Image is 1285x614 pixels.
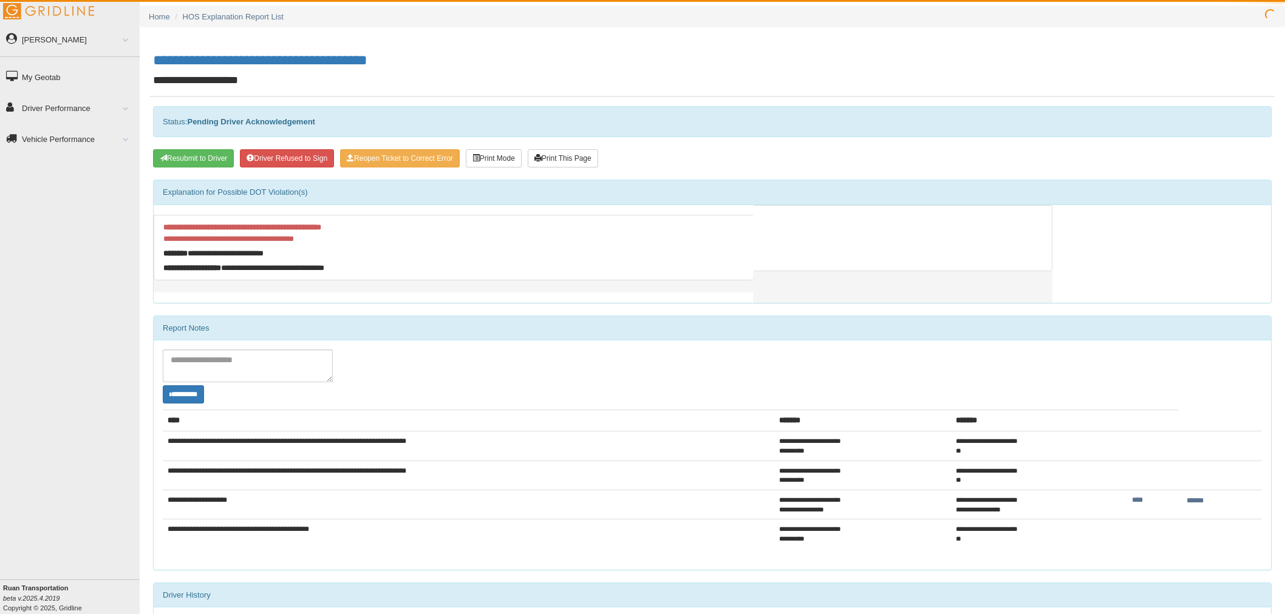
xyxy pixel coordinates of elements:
div: Report Notes [154,316,1271,340]
button: Print This Page [528,149,598,167]
div: Copyright © 2025, Gridline [3,583,140,613]
img: Gridline [3,3,94,19]
strong: Pending Driver Acknowledgement [187,117,315,126]
div: Explanation for Possible DOT Violation(s) [154,180,1271,204]
button: Reopen Ticket [340,149,460,167]
b: Ruan Transportation [3,584,69,592]
button: Change Filter Options [163,385,204,403]
a: HOS Explanation Report List [183,12,284,21]
div: Status: [153,106,1272,137]
i: beta v.2025.4.2019 [3,595,60,602]
a: Home [149,12,170,21]
button: Driver Refused to Sign [240,149,334,167]
button: Print Mode [466,149,522,167]
button: Resubmit To Driver [153,149,234,167]
div: Driver History [154,583,1271,607]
